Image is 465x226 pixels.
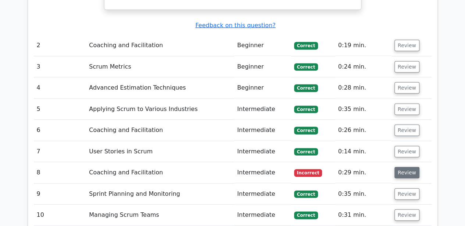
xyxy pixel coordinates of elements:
[34,205,86,226] td: 10
[335,77,391,98] td: 0:28 min.
[34,77,86,98] td: 4
[234,35,291,56] td: Beginner
[335,205,391,226] td: 0:31 min.
[234,77,291,98] td: Beginner
[394,188,419,200] button: Review
[335,56,391,77] td: 0:24 min.
[335,162,391,183] td: 0:29 min.
[86,141,234,162] td: User Stories in Scrum
[34,162,86,183] td: 8
[394,61,419,73] button: Review
[234,205,291,226] td: Intermediate
[234,99,291,120] td: Intermediate
[294,127,318,134] span: Correct
[394,82,419,94] button: Review
[335,99,391,120] td: 0:35 min.
[294,169,322,177] span: Incorrect
[394,146,419,157] button: Review
[34,35,86,56] td: 2
[34,99,86,120] td: 5
[294,148,318,156] span: Correct
[394,209,419,221] button: Review
[234,162,291,183] td: Intermediate
[86,162,234,183] td: Coaching and Facilitation
[86,99,234,120] td: Applying Scrum to Various Industries
[335,120,391,141] td: 0:26 min.
[86,77,234,98] td: Advanced Estimation Techniques
[34,141,86,162] td: 7
[394,104,419,115] button: Review
[394,40,419,51] button: Review
[86,120,234,141] td: Coaching and Facilitation
[294,212,318,219] span: Correct
[394,125,419,136] button: Review
[34,120,86,141] td: 6
[86,184,234,205] td: Sprint Planning and Monitoring
[335,184,391,205] td: 0:35 min.
[335,35,391,56] td: 0:19 min.
[294,84,318,92] span: Correct
[34,184,86,205] td: 9
[294,42,318,49] span: Correct
[195,22,275,29] a: Feedback on this question?
[234,184,291,205] td: Intermediate
[86,35,234,56] td: Coaching and Facilitation
[86,56,234,77] td: Scrum Metrics
[234,141,291,162] td: Intermediate
[234,56,291,77] td: Beginner
[294,106,318,113] span: Correct
[234,120,291,141] td: Intermediate
[335,141,391,162] td: 0:14 min.
[394,167,419,178] button: Review
[86,205,234,226] td: Managing Scrum Teams
[34,56,86,77] td: 3
[294,63,318,71] span: Correct
[294,191,318,198] span: Correct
